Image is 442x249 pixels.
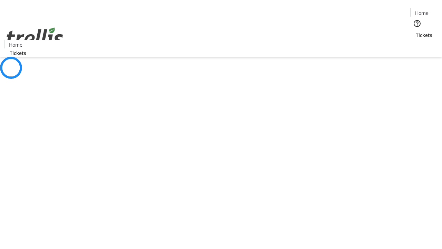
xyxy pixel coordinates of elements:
a: Home [4,41,27,48]
a: Home [411,9,433,17]
span: Tickets [10,49,26,57]
span: Home [415,9,429,17]
button: Cart [410,39,424,53]
button: Help [410,17,424,30]
span: Tickets [416,31,432,39]
span: Home [9,41,22,48]
a: Tickets [4,49,32,57]
a: Tickets [410,31,438,39]
img: Orient E2E Organization eZL6tGAG7r's Logo [4,20,66,54]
